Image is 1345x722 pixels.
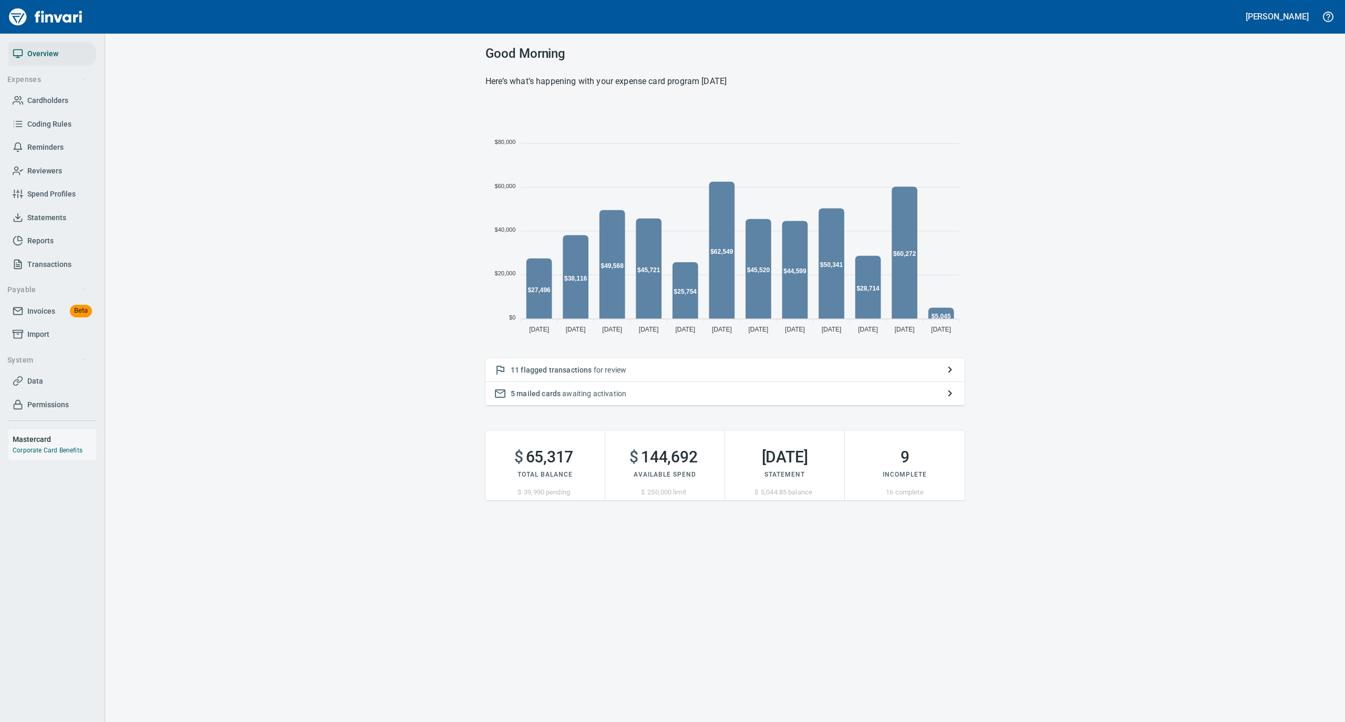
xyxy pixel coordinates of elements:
[675,326,695,333] tspan: [DATE]
[70,305,92,317] span: Beta
[931,326,951,333] tspan: [DATE]
[749,326,769,333] tspan: [DATE]
[3,280,91,300] button: Payable
[511,366,519,374] span: 11
[13,434,96,445] h6: Mastercard
[895,326,915,333] tspan: [DATE]
[845,431,965,500] button: 9Incomplete16 complete
[8,369,96,393] a: Data
[8,229,96,253] a: Reports
[7,283,87,296] span: Payable
[8,393,96,417] a: Permissions
[8,136,96,159] a: Reminders
[566,326,586,333] tspan: [DATE]
[27,164,62,178] span: Reviewers
[7,73,87,86] span: Expenses
[8,323,96,346] a: Import
[1243,8,1311,25] button: [PERSON_NAME]
[521,366,592,374] span: flagged transactions
[602,326,622,333] tspan: [DATE]
[511,388,939,399] p: awaiting activation
[529,326,549,333] tspan: [DATE]
[6,4,85,29] img: Finvari
[485,46,965,61] h3: Good Morning
[13,447,82,454] a: Corporate Card Benefits
[8,159,96,183] a: Reviewers
[27,211,66,224] span: Statements
[485,382,965,406] button: 5 mailed cards awaiting activation
[27,47,58,60] span: Overview
[785,326,805,333] tspan: [DATE]
[3,350,91,370] button: System
[495,139,516,145] tspan: $80,000
[7,354,87,367] span: System
[495,226,516,233] tspan: $40,000
[8,206,96,230] a: Statements
[27,375,43,388] span: Data
[485,74,965,89] h6: Here’s what’s happening with your expense card program [DATE]
[1246,11,1309,22] h5: [PERSON_NAME]
[27,328,49,341] span: Import
[516,389,561,398] span: mailed cards
[27,398,69,411] span: Permissions
[485,358,965,382] button: 11 flagged transactions for review
[8,253,96,276] a: Transactions
[27,118,71,131] span: Coding Rules
[8,300,96,323] a: InvoicesBeta
[495,270,516,276] tspan: $20,000
[511,389,515,398] span: 5
[845,448,965,467] h2: 9
[639,326,659,333] tspan: [DATE]
[883,471,927,478] span: Incomplete
[3,70,91,89] button: Expenses
[27,305,55,318] span: Invoices
[27,234,54,247] span: Reports
[511,365,939,375] p: for review
[845,487,965,498] p: 16 complete
[509,314,515,321] tspan: $0
[27,94,68,107] span: Cardholders
[712,326,732,333] tspan: [DATE]
[27,188,76,201] span: Spend Profiles
[822,326,842,333] tspan: [DATE]
[858,326,878,333] tspan: [DATE]
[8,89,96,112] a: Cardholders
[8,42,96,66] a: Overview
[8,112,96,136] a: Coding Rules
[27,258,71,271] span: Transactions
[495,183,516,189] tspan: $60,000
[8,182,96,206] a: Spend Profiles
[27,141,64,154] span: Reminders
